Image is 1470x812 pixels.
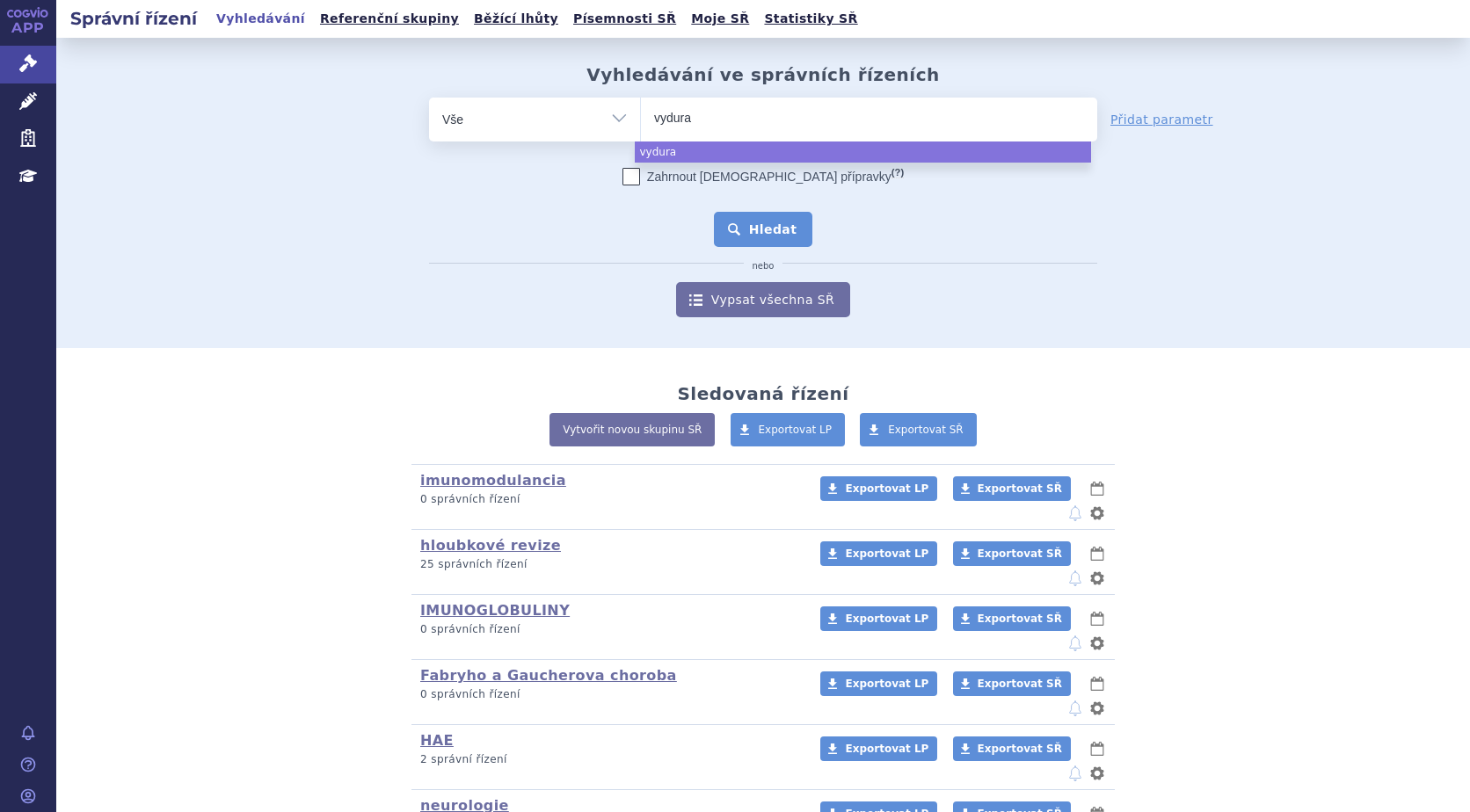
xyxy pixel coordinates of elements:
[676,282,850,317] a: Vypsat všechna SŘ
[420,752,797,767] p: 2 správní řízení
[888,424,964,436] span: Exportovat SŘ
[845,678,928,690] span: Exportovat LP
[1088,673,1106,694] button: lhůty
[845,482,928,495] span: Exportovat LP
[860,413,977,446] a: Exportovat SŘ
[845,547,928,560] span: Exportovat LP
[469,7,564,31] a: Běžící lhůty
[420,492,797,507] p: 0 správních řízení
[315,7,464,31] a: Referenční skupiny
[420,622,797,637] p: 0 správních řízení
[1088,568,1106,589] button: nastavení
[759,7,862,31] a: Statistiky SŘ
[635,141,1091,163] li: vydura
[978,678,1062,690] span: Exportovat SŘ
[1088,738,1106,759] button: lhůty
[978,482,1062,495] span: Exportovat SŘ
[686,7,754,31] a: Moje SŘ
[420,687,797,702] p: 0 správních řízení
[420,557,797,572] p: 25 správních řízení
[56,6,211,31] h2: Správní řízení
[820,736,937,761] a: Exportovat LP
[845,743,928,755] span: Exportovat LP
[953,541,1071,566] a: Exportovat SŘ
[622,168,904,185] label: Zahrnout [DEMOGRAPHIC_DATA] přípravky
[978,743,1062,755] span: Exportovat SŘ
[1088,503,1106,524] button: nastavení
[1088,763,1106,784] button: nastavení
[744,261,783,272] i: nebo
[1088,633,1106,654] button: nastavení
[549,413,715,446] a: Vytvořit novou skupinu SŘ
[820,541,937,566] a: Exportovat LP
[953,606,1071,631] a: Exportovat SŘ
[820,476,937,501] a: Exportovat LP
[953,671,1071,696] a: Exportovat SŘ
[1066,568,1084,589] button: notifikace
[568,7,681,31] a: Písemnosti SŘ
[420,732,454,749] a: HAE
[420,537,561,554] a: hloubkové revize
[953,476,1071,501] a: Exportovat SŘ
[820,606,937,631] a: Exportovat LP
[1088,543,1106,564] button: lhůty
[714,212,813,247] button: Hledat
[420,602,570,619] a: IMUNOGLOBULINY
[978,547,1062,560] span: Exportovat SŘ
[731,413,846,446] a: Exportovat LP
[1088,478,1106,499] button: lhůty
[1066,633,1084,654] button: notifikace
[586,64,940,85] h2: Vyhledávání ve správních řízeních
[820,671,937,696] a: Exportovat LP
[845,613,928,625] span: Exportovat LP
[420,667,677,684] a: Fabryho a Gaucherova choroba
[1088,608,1106,629] button: lhůty
[759,424,833,436] span: Exportovat LP
[1066,698,1084,719] button: notifikace
[1110,111,1213,128] a: Přidat parametr
[953,736,1071,761] a: Exportovat SŘ
[1066,763,1084,784] button: notifikace
[420,472,566,489] a: imunomodulancia
[891,167,904,178] abbr: (?)
[1066,503,1084,524] button: notifikace
[978,613,1062,625] span: Exportovat SŘ
[211,7,310,31] a: Vyhledávání
[677,383,848,404] h2: Sledovaná řízení
[1088,698,1106,719] button: nastavení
